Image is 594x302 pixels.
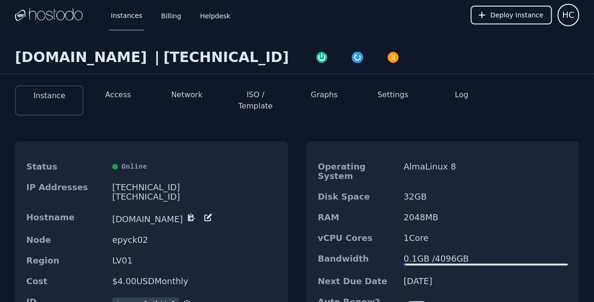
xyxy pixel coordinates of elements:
[151,49,163,66] div: |
[318,213,396,222] dt: RAM
[112,162,277,171] div: Online
[318,233,396,243] dt: vCPU Cores
[318,254,396,265] dt: Bandwidth
[403,213,568,222] dd: 2048 MB
[562,8,574,22] span: HC
[112,256,277,265] dd: LV01
[403,277,568,286] dd: [DATE]
[403,162,568,181] dd: AlmaLinux 8
[318,192,396,201] dt: Disk Space
[315,51,328,64] img: Power On
[112,183,277,192] div: [TECHNICAL_ID]
[229,89,282,112] button: ISO / Template
[26,162,105,171] dt: Status
[471,6,552,24] button: Deploy Instance
[557,4,579,26] button: User menu
[112,192,277,201] div: [TECHNICAL_ID]
[112,235,277,245] dd: epyck02
[490,10,543,20] span: Deploy Instance
[455,89,469,101] button: Log
[163,49,289,66] div: [TECHNICAL_ID]
[105,89,131,101] button: Access
[403,233,568,243] dd: 1 Core
[112,213,277,224] dd: [DOMAIN_NAME]
[318,277,396,286] dt: Next Due Date
[15,49,151,66] div: [DOMAIN_NAME]
[375,49,411,64] button: Power Off
[171,89,202,101] button: Network
[26,277,105,286] dt: Cost
[318,162,396,181] dt: Operating System
[304,49,339,64] button: Power On
[26,213,105,224] dt: Hostname
[311,89,338,101] button: Graphs
[33,90,65,101] button: Instance
[351,51,364,64] img: Restart
[26,183,105,201] dt: IP Addresses
[339,49,375,64] button: Restart
[26,235,105,245] dt: Node
[378,89,409,101] button: Settings
[112,277,277,286] dd: $ 4.00 USD Monthly
[403,254,568,263] div: 0.1 GB / 4096 GB
[386,51,400,64] img: Power Off
[403,192,568,201] dd: 32 GB
[26,256,105,265] dt: Region
[15,8,83,22] img: Logo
